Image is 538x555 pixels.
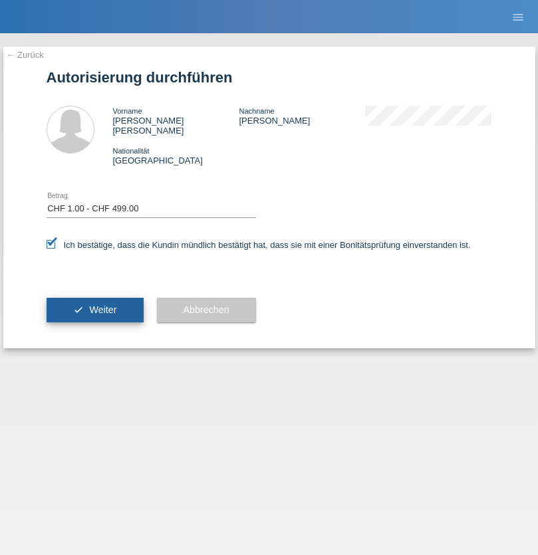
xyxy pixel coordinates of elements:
[113,146,239,166] div: [GEOGRAPHIC_DATA]
[89,304,116,315] span: Weiter
[113,107,142,115] span: Vorname
[239,106,365,126] div: [PERSON_NAME]
[505,13,531,21] a: menu
[47,69,492,86] h1: Autorisierung durchführen
[47,298,144,323] button: check Weiter
[113,106,239,136] div: [PERSON_NAME] [PERSON_NAME]
[239,107,274,115] span: Nachname
[7,50,44,60] a: ← Zurück
[113,147,150,155] span: Nationalität
[511,11,525,24] i: menu
[157,298,256,323] button: Abbrechen
[73,304,84,315] i: check
[184,304,229,315] span: Abbrechen
[47,240,471,250] label: Ich bestätige, dass die Kundin mündlich bestätigt hat, dass sie mit einer Bonitätsprüfung einvers...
